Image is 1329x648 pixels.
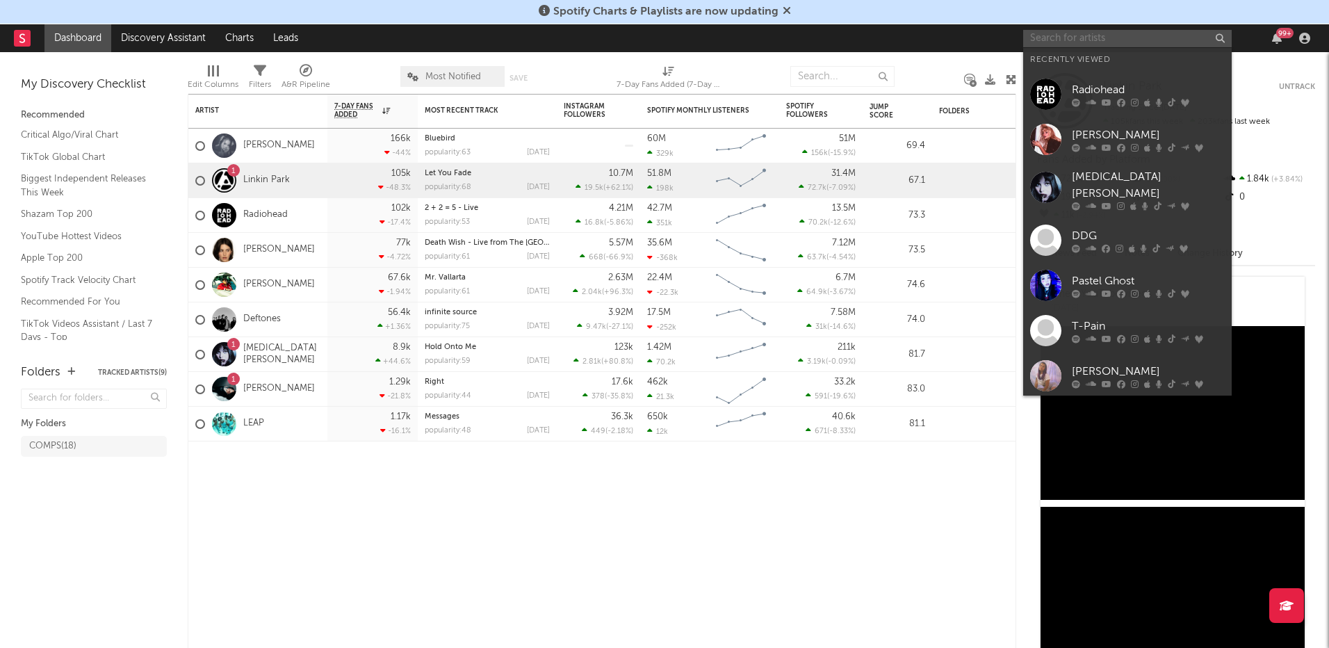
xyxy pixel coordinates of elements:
[829,254,854,261] span: -4.54 %
[797,287,856,296] div: ( )
[811,149,828,157] span: 156k
[396,238,411,248] div: 77k
[527,149,550,156] div: [DATE]
[870,381,925,398] div: 83.0
[617,59,721,99] div: 7-Day Fans Added (7-Day Fans Added)
[870,207,925,224] div: 73.3
[243,314,281,325] a: Deftones
[829,184,854,192] span: -7.09 %
[870,346,925,363] div: 81.7
[243,209,288,221] a: Radiohead
[425,218,470,226] div: popularity: 53
[582,391,633,400] div: ( )
[608,428,631,435] span: -2.18 %
[380,426,411,435] div: -16.1 %
[282,59,330,99] div: A&R Pipeline
[21,364,60,381] div: Folders
[425,239,550,247] div: Death Wish - Live from The O2 Arena
[334,102,379,119] span: 7-Day Fans Added
[527,218,550,226] div: [DATE]
[21,171,153,200] a: Biggest Independent Releases This Week
[243,175,290,186] a: Linkin Park
[389,378,411,387] div: 1.29k
[1272,33,1282,44] button: 99+
[1023,263,1232,308] a: Pastel Ghost
[831,169,856,178] div: 31.4M
[799,183,856,192] div: ( )
[829,393,854,400] span: -19.6 %
[1030,51,1225,68] div: Recently Viewed
[647,357,676,366] div: 70.2k
[839,134,856,143] div: 51M
[425,323,470,330] div: popularity: 75
[612,378,633,387] div: 17.6k
[607,393,631,400] span: -35.8 %
[425,288,470,295] div: popularity: 61
[379,252,411,261] div: -4.72 %
[249,59,271,99] div: Filters
[609,204,633,213] div: 4.21M
[44,24,111,52] a: Dashboard
[617,76,721,93] div: 7-Day Fans Added (7-Day Fans Added)
[870,311,925,328] div: 74.0
[425,204,550,212] div: 2 + 2 = 5 - Live
[21,250,153,266] a: Apple Top 200
[647,149,674,158] div: 329k
[832,238,856,248] div: 7.12M
[243,279,315,291] a: [PERSON_NAME]
[647,412,668,421] div: 650k
[425,413,459,421] a: Messages
[830,149,854,157] span: -15.9 %
[1072,227,1225,244] div: DDG
[425,274,466,282] a: Mr. Vallarta
[1023,162,1232,218] a: [MEDICAL_DATA][PERSON_NAME]
[21,416,167,432] div: My Folders
[647,253,678,262] div: -368k
[527,392,550,400] div: [DATE]
[188,59,238,99] div: Edit Columns
[391,204,411,213] div: 102k
[111,24,215,52] a: Discovery Assistant
[786,102,835,119] div: Spotify Followers
[832,412,856,421] div: 40.6k
[835,273,856,282] div: 6.7M
[425,357,471,365] div: popularity: 59
[527,427,550,435] div: [DATE]
[815,323,827,331] span: 31k
[870,277,925,293] div: 74.6
[647,392,674,401] div: 21.3k
[808,219,828,227] span: 70.2k
[798,252,856,261] div: ( )
[425,427,471,435] div: popularity: 48
[647,427,668,436] div: 12k
[425,392,471,400] div: popularity: 44
[710,163,772,198] svg: Chart title
[243,383,315,395] a: [PERSON_NAME]
[828,358,854,366] span: -0.09 %
[21,107,167,124] div: Recommended
[831,308,856,317] div: 7.58M
[573,357,633,366] div: ( )
[564,102,612,119] div: Instagram Followers
[1023,30,1232,47] input: Search for artists
[425,343,476,351] a: Hold Onto Me
[1072,81,1225,98] div: Radiohead
[1023,218,1232,263] a: DDG
[1023,72,1232,117] a: Radiohead
[710,337,772,372] svg: Chart title
[1072,127,1225,143] div: [PERSON_NAME]
[1223,188,1315,206] div: 0
[1072,318,1225,334] div: T-Pain
[527,323,550,330] div: [DATE]
[647,238,672,248] div: 35.6M
[783,6,791,17] span: Dismiss
[647,184,674,193] div: 198k
[527,253,550,261] div: [DATE]
[379,287,411,296] div: -1.94 %
[870,138,925,154] div: 69.4
[243,343,320,366] a: [MEDICAL_DATA][PERSON_NAME]
[830,219,854,227] span: -12.6 %
[585,184,603,192] span: 19.5k
[806,322,856,331] div: ( )
[710,268,772,302] svg: Chart title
